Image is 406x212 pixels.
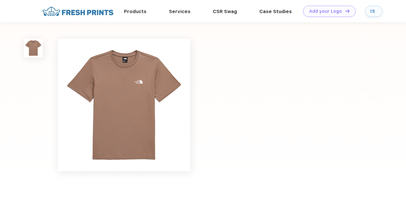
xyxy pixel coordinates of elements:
a: CSR Swag [213,9,237,14]
a: Services [169,9,191,14]
img: DT [345,9,350,13]
img: func=resize&h=640 [58,39,190,171]
a: IS [365,6,382,17]
img: func=resize&h=100 [24,39,43,57]
div: Add your Logo [309,9,342,14]
a: Products [124,9,147,14]
div: IS [370,9,377,14]
img: fo%20logo%202.webp [40,6,115,17]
